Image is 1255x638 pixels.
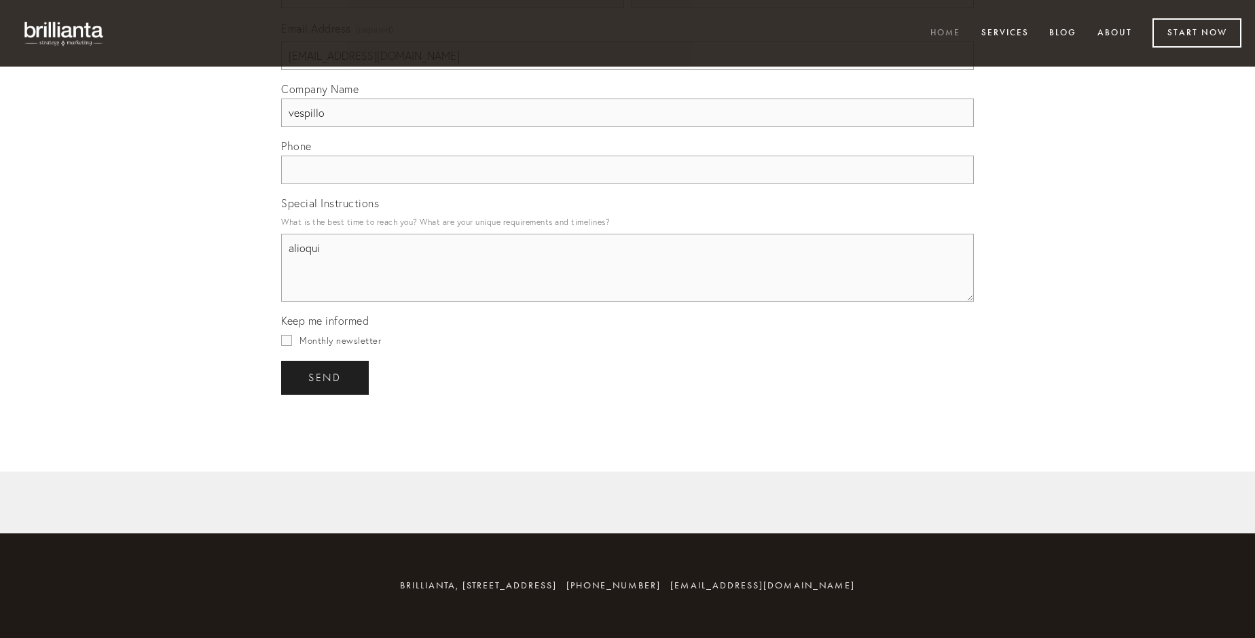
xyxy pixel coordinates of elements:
span: send [308,372,342,384]
a: Services [972,22,1038,45]
span: Company Name [281,82,359,96]
a: [EMAIL_ADDRESS][DOMAIN_NAME] [670,580,855,591]
span: Phone [281,139,312,153]
textarea: alioqui [281,234,974,302]
span: Monthly newsletter [299,335,381,346]
span: Keep me informed [281,314,369,327]
button: sendsend [281,361,369,395]
a: Blog [1040,22,1085,45]
span: [PHONE_NUMBER] [566,580,661,591]
a: About [1089,22,1141,45]
img: brillianta - research, strategy, marketing [14,14,115,53]
p: What is the best time to reach you? What are your unique requirements and timelines? [281,213,974,231]
input: Monthly newsletter [281,335,292,346]
a: Home [922,22,969,45]
span: Special Instructions [281,196,379,210]
a: Start Now [1152,18,1241,48]
span: brillianta, [STREET_ADDRESS] [400,580,557,591]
